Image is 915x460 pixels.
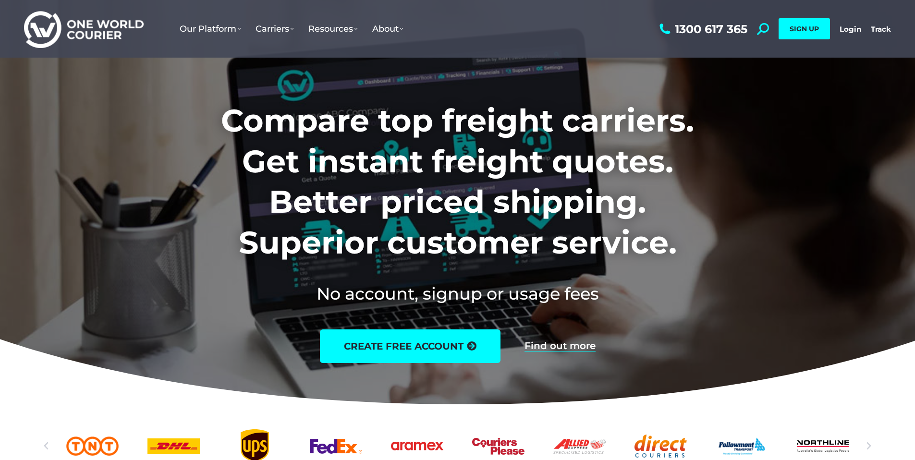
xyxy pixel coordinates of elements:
a: SIGN UP [779,18,830,39]
span: Resources [308,24,358,34]
span: About [372,24,403,34]
a: create free account [320,329,500,363]
a: Carriers [248,14,301,44]
span: SIGN UP [790,24,819,33]
a: About [365,14,411,44]
a: Our Platform [172,14,248,44]
a: Resources [301,14,365,44]
span: Carriers [256,24,294,34]
a: 1300 617 365 [657,23,747,35]
span: Our Platform [180,24,241,34]
a: Track [871,24,891,34]
img: One World Courier [24,10,144,48]
a: Find out more [525,341,596,351]
a: Login [840,24,861,34]
h1: Compare top freight carriers. Get instant freight quotes. Better priced shipping. Superior custom... [158,100,757,263]
h2: No account, signup or usage fees [158,282,757,305]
